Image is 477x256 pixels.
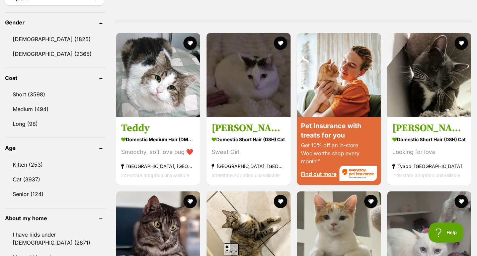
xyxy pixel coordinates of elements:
[455,195,468,208] button: favourite
[392,173,460,178] span: Interstate adoption unavailable
[364,195,378,208] button: favourite
[387,33,471,117] img: Nelson - Domestic Short Hair (DSH) Cat
[212,173,280,178] span: Interstate adoption unavailable
[224,243,239,255] span: Close
[5,117,105,131] a: Long (98)
[121,162,195,171] strong: [GEOGRAPHIC_DATA], [GEOGRAPHIC_DATA]
[392,122,466,135] h3: [PERSON_NAME]
[392,162,466,171] strong: Tyabb, [GEOGRAPHIC_DATA]
[207,117,291,185] a: [PERSON_NAME] Domestic Short Hair (DSH) Cat Sweet Girl [GEOGRAPHIC_DATA], [GEOGRAPHIC_DATA] Inter...
[207,33,291,117] img: Chloe - Domestic Short Hair (DSH) Cat
[392,135,466,145] strong: Domestic Short Hair (DSH) Cat
[5,215,105,221] header: About my home
[455,36,468,50] button: favourite
[274,195,287,208] button: favourite
[212,135,286,145] strong: Domestic Short Hair (DSH) Cat
[5,228,105,250] a: I have kids under [DEMOGRAPHIC_DATA] (2871)
[212,148,286,157] div: Sweet Girl
[5,75,105,81] header: Coat
[5,19,105,25] header: Gender
[5,187,105,201] a: Senior (124)
[274,36,287,50] button: favourite
[5,172,105,186] a: Cat (3937)
[212,162,286,171] strong: [GEOGRAPHIC_DATA], [GEOGRAPHIC_DATA]
[5,158,105,172] a: Kitten (253)
[5,145,105,151] header: Age
[183,36,197,50] button: favourite
[183,195,197,208] button: favourite
[428,223,464,243] iframe: Help Scout Beacon - Open
[121,173,189,178] span: Interstate adoption unavailable
[116,33,200,117] img: Teddy - Domestic Medium Hair (DMH) Cat
[392,148,466,157] div: Looking for love
[121,122,195,135] h3: Teddy
[116,117,200,185] a: Teddy Domestic Medium Hair (DMH) Cat Smoochy, soft love bug ❤️ [GEOGRAPHIC_DATA], [GEOGRAPHIC_DAT...
[5,32,105,46] a: [DEMOGRAPHIC_DATA] (1825)
[5,47,105,61] a: [DEMOGRAPHIC_DATA] (2365)
[5,87,105,101] a: Short (3598)
[387,117,471,185] a: [PERSON_NAME] Domestic Short Hair (DSH) Cat Looking for love Tyabb, [GEOGRAPHIC_DATA] Interstate ...
[5,102,105,116] a: Medium (494)
[121,148,195,157] div: Smoochy, soft love bug ❤️
[212,122,286,135] h3: [PERSON_NAME]
[121,135,195,145] strong: Domestic Medium Hair (DMH) Cat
